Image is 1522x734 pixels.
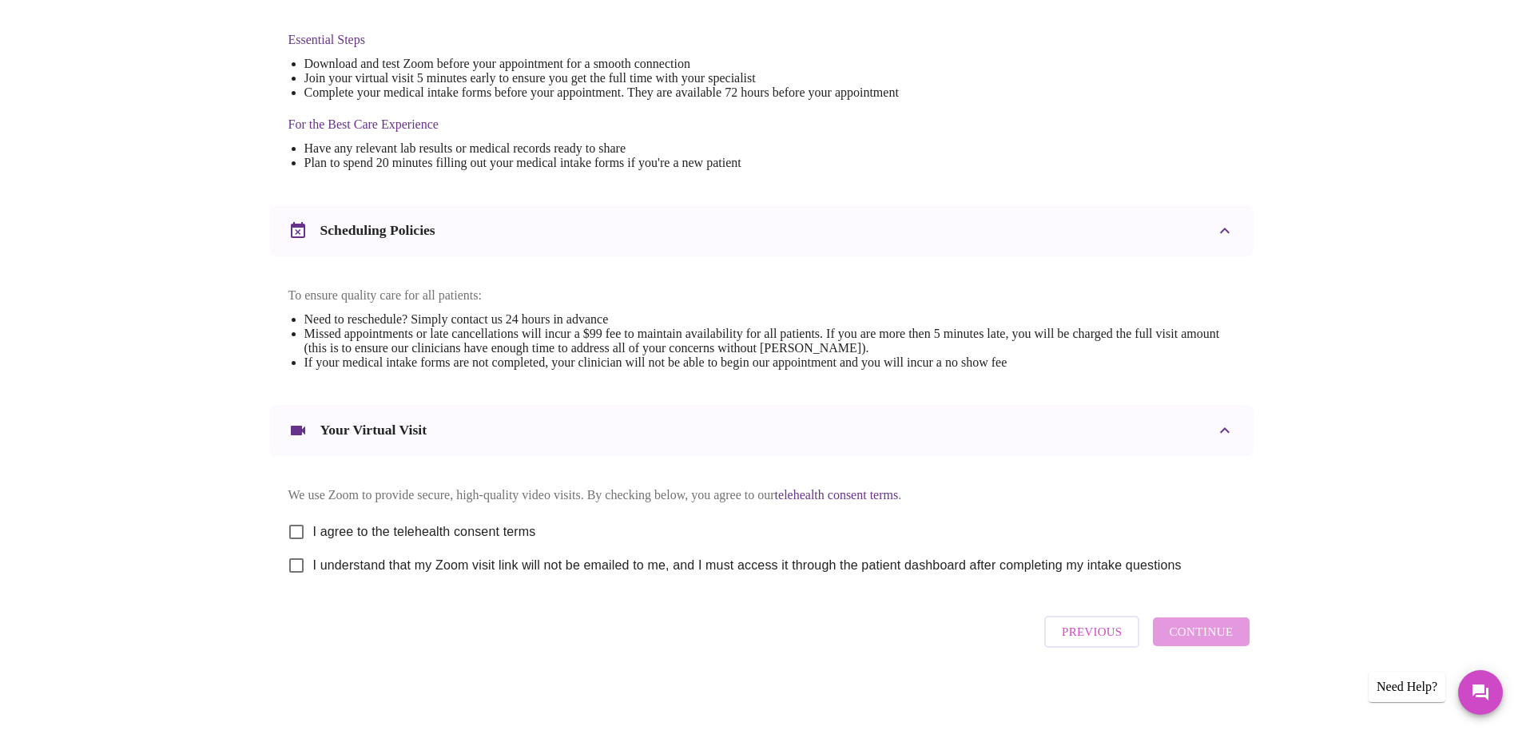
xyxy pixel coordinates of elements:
h3: Scheduling Policies [320,222,435,239]
li: Have any relevant lab results or medical records ready to share [304,141,899,156]
h3: Your Virtual Visit [320,422,427,438]
li: Need to reschedule? Simply contact us 24 hours in advance [304,312,1234,327]
div: Scheduling Policies [269,205,1254,256]
span: I agree to the telehealth consent terms [313,522,536,542]
button: Previous [1044,616,1139,648]
h4: For the Best Care Experience [288,117,899,132]
li: Join your virtual visit 5 minutes early to ensure you get the full time with your specialist [304,71,899,85]
li: If your medical intake forms are not completed, your clinician will not be able to begin our appo... [304,355,1234,370]
li: Plan to spend 20 minutes filling out your medical intake forms if you're a new patient [304,156,899,170]
div: Need Help? [1369,672,1445,702]
h4: Essential Steps [288,33,899,47]
li: Missed appointments or late cancellations will incur a $99 fee to maintain availability for all p... [304,327,1234,355]
button: Messages [1458,670,1503,715]
li: Download and test Zoom before your appointment for a smooth connection [304,57,899,71]
p: To ensure quality care for all patients: [288,288,1234,303]
span: Previous [1062,621,1122,642]
span: I understand that my Zoom visit link will not be emailed to me, and I must access it through the ... [313,556,1182,575]
div: Your Virtual Visit [269,405,1254,456]
a: telehealth consent terms [775,488,899,502]
p: We use Zoom to provide secure, high-quality video visits. By checking below, you agree to our . [288,488,1234,502]
li: Complete your medical intake forms before your appointment. They are available 72 hours before yo... [304,85,899,100]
